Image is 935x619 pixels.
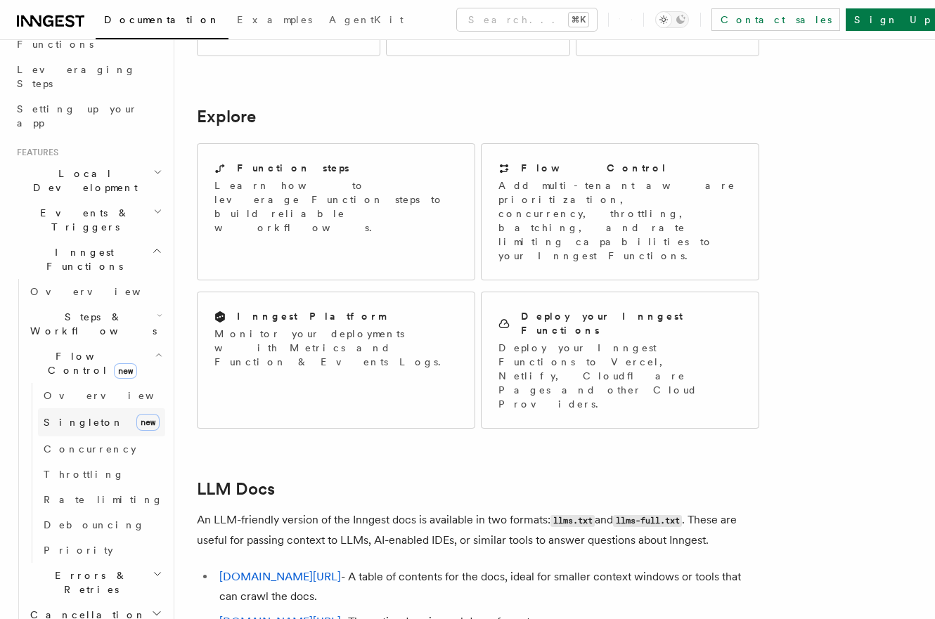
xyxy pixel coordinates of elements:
a: Overview [38,383,165,408]
a: Overview [25,279,165,304]
a: LLM Docs [197,479,275,499]
span: Overview [44,390,188,401]
code: llms-full.txt [613,515,682,527]
a: [DOMAIN_NAME][URL] [219,570,341,583]
p: Deploy your Inngest Functions to Vercel, Netlify, Cloudflare Pages and other Cloud Providers. [498,341,742,411]
span: Examples [237,14,312,25]
span: Features [11,147,58,158]
span: Leveraging Steps [17,64,136,89]
span: Flow Control [25,349,155,377]
button: Errors & Retries [25,563,165,602]
span: Throttling [44,469,124,480]
a: Priority [38,537,165,563]
kbd: ⌘K [569,13,588,27]
button: Flow Controlnew [25,344,165,383]
p: Learn how to leverage Function steps to build reliable workflows. [214,178,458,235]
span: Rate limiting [44,494,163,505]
span: Setting up your app [17,103,138,129]
a: Explore [197,107,256,126]
h2: Inngest Platform [237,309,386,323]
a: Setting up your app [11,96,165,136]
span: Documentation [104,14,220,25]
p: An LLM-friendly version of the Inngest docs is available in two formats: and . These are useful f... [197,510,759,550]
span: Singleton [44,417,124,428]
a: Contact sales [711,8,840,31]
a: Rate limiting [38,487,165,512]
span: Errors & Retries [25,568,153,597]
span: Priority [44,545,113,556]
a: Deploy your Inngest FunctionsDeploy your Inngest Functions to Vercel, Netlify, Cloudflare Pages a... [481,292,759,429]
span: Concurrency [44,443,136,455]
span: Events & Triggers [11,206,153,234]
p: Monitor your deployments with Metrics and Function & Events Logs. [214,327,458,369]
span: AgentKit [329,14,404,25]
span: new [136,414,160,431]
button: Inngest Functions [11,240,165,279]
a: Examples [228,4,321,38]
span: Steps & Workflows [25,310,157,338]
span: Inngest Functions [11,245,152,273]
a: Function stepsLearn how to leverage Function steps to build reliable workflows. [197,143,475,280]
button: Toggle dark mode [655,11,689,28]
span: new [114,363,137,379]
span: Debouncing [44,519,145,530]
code: llms.txt [550,515,595,527]
a: Debouncing [38,512,165,537]
button: Search...⌘K [457,8,597,31]
span: Overview [30,286,175,297]
span: Local Development [11,167,153,195]
button: Events & Triggers [11,200,165,240]
a: Singletonnew [38,408,165,436]
h2: Deploy your Inngest Functions [521,309,742,337]
a: Documentation [96,4,228,39]
a: AgentKit [321,4,412,38]
h2: Flow Control [521,161,667,175]
h2: Function steps [237,161,349,175]
p: Add multi-tenant aware prioritization, concurrency, throttling, batching, and rate limiting capab... [498,178,742,263]
li: - A table of contents for the docs, ideal for smaller context windows or tools that can crawl the... [215,567,759,606]
div: Flow Controlnew [25,383,165,563]
button: Local Development [11,161,165,200]
a: Throttling [38,462,165,487]
a: Inngest PlatformMonitor your deployments with Metrics and Function & Events Logs. [197,292,475,429]
a: Flow ControlAdd multi-tenant aware prioritization, concurrency, throttling, batching, and rate li... [481,143,759,280]
a: Concurrency [38,436,165,462]
a: Leveraging Steps [11,57,165,96]
button: Steps & Workflows [25,304,165,344]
